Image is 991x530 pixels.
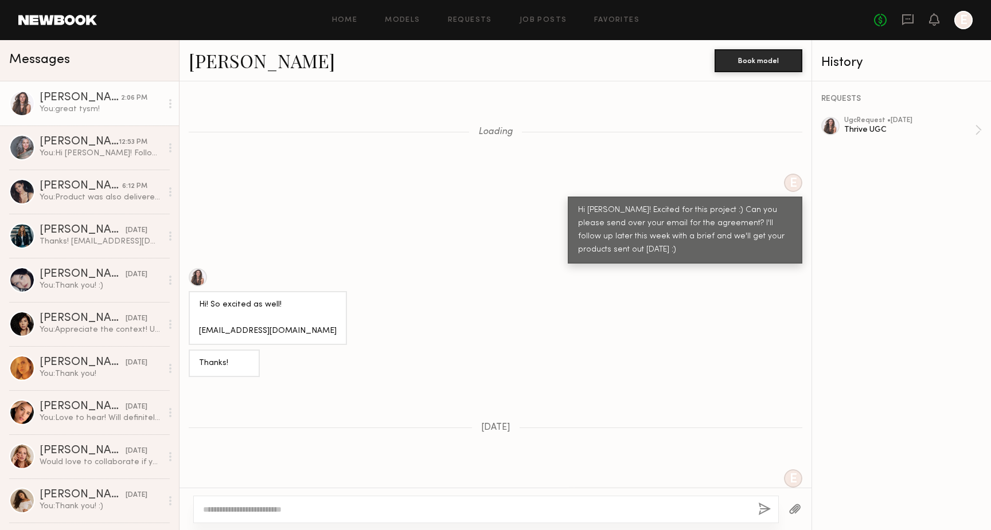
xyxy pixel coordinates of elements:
div: You: Thank you! :) [40,280,162,291]
div: You: Thank you! :) [40,501,162,512]
div: [PERSON_NAME] [40,489,126,501]
div: [DATE] [126,490,147,501]
div: 6:12 PM [122,181,147,192]
div: [DATE] [126,225,147,236]
div: [DATE] [126,358,147,368]
div: [DATE] [126,402,147,413]
div: You: Appreciate the context! Unfortunately this won't work for our UGC program but if anything ch... [40,324,162,335]
a: Models [385,17,420,24]
a: Job Posts [520,17,567,24]
a: ugcRequest •[DATE]Thrive UGC [844,117,982,143]
div: Would love to collaborate if you’re still looking [40,457,162,468]
a: E [954,11,973,29]
span: Loading [478,127,513,137]
div: [PERSON_NAME] [40,136,119,148]
div: [DATE] [126,313,147,324]
span: Messages [9,53,70,66]
a: Book model [715,55,802,65]
span: [DATE] [481,423,510,433]
div: REQUESTS [821,95,982,103]
div: Thanks! [EMAIL_ADDRESS][DOMAIN_NAME] [40,236,162,247]
div: [DATE] [126,446,147,457]
a: Home [332,17,358,24]
div: [PERSON_NAME] [40,180,122,192]
div: Thanks! [199,357,249,370]
div: [PERSON_NAME] [40,445,126,457]
div: [PERSON_NAME] [40,313,126,324]
a: Favorites [594,17,639,24]
div: You: Product was also delivered [DATE]! [40,192,162,203]
div: [PERSON_NAME] [40,92,121,104]
div: [DATE] [126,269,147,280]
button: Book model [715,49,802,72]
div: You: great tysm! [40,104,162,115]
div: [PERSON_NAME] [40,225,126,236]
a: [PERSON_NAME] [189,48,335,73]
div: 2:06 PM [121,93,147,104]
a: Requests [448,17,492,24]
div: 12:53 PM [119,137,147,148]
div: You: Thank you! [40,368,162,379]
div: Hi [PERSON_NAME]! Excited for this project :) Can you please send over your email for the agreeme... [578,204,792,257]
div: [PERSON_NAME] [40,401,126,413]
div: [PERSON_NAME] [40,357,126,368]
div: ugc Request • [DATE] [844,117,975,124]
div: History [821,56,982,69]
div: [PERSON_NAME] [40,269,126,280]
div: You: Hi [PERSON_NAME]! Following up to see if there is interest for this project, please let me k... [40,148,162,159]
div: Thrive UGC [844,124,975,135]
div: You: Love to hear! Will definitely be in touch :) [40,413,162,423]
div: Hi! So excited as well! [EMAIL_ADDRESS][DOMAIN_NAME] [199,299,337,338]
